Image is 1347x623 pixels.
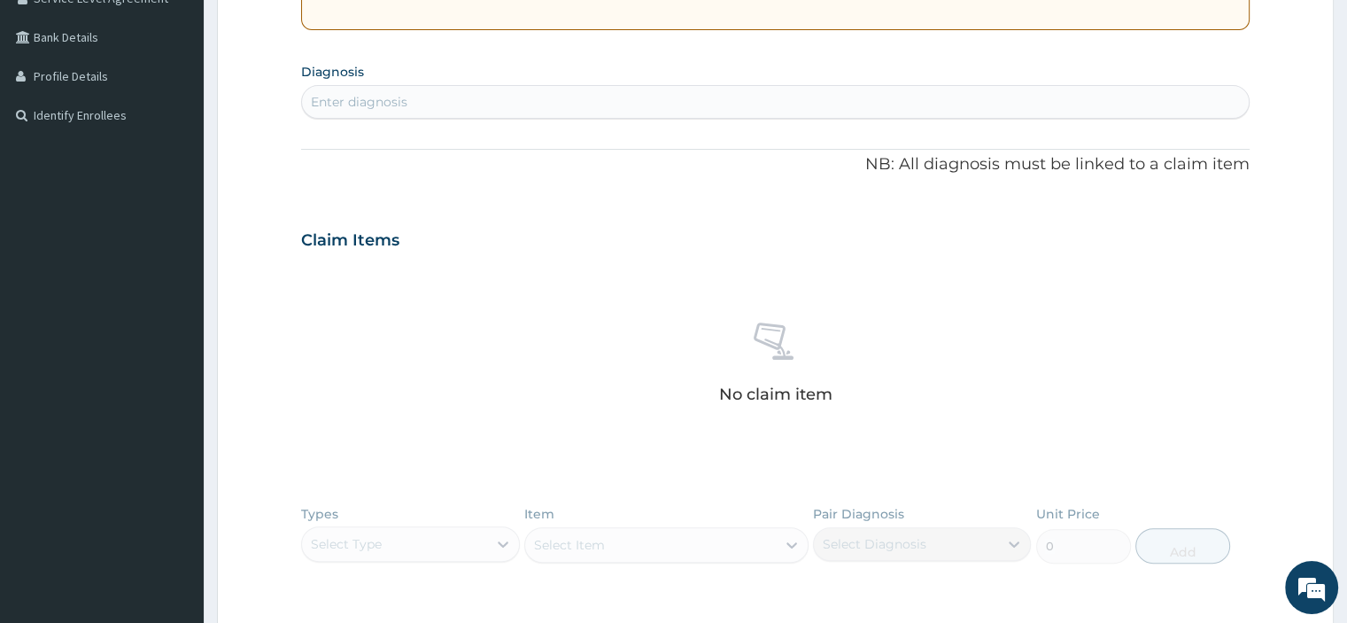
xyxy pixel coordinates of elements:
p: NB: All diagnosis must be linked to a claim item [301,153,1249,176]
div: Minimize live chat window [290,9,333,51]
label: Diagnosis [301,63,364,81]
h3: Claim Items [301,231,399,251]
div: Enter diagnosis [311,93,407,111]
span: We're online! [103,194,244,373]
div: Chat with us now [92,99,298,122]
img: d_794563401_company_1708531726252_794563401 [33,89,72,133]
textarea: Type your message and hit 'Enter' [9,426,337,488]
p: No claim item [718,385,832,403]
